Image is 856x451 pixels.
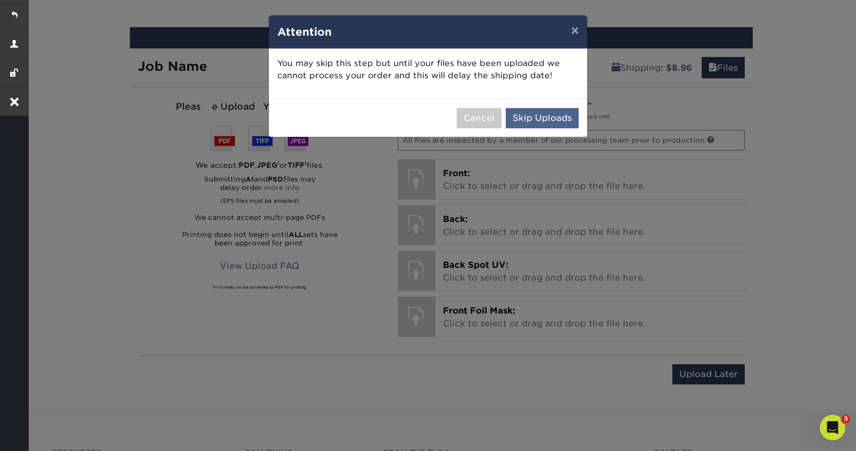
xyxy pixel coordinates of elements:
[277,58,579,82] p: You may skip this step but until your files have been uploaded we cannot process your order and t...
[563,15,587,45] button: ×
[842,415,850,423] span: 3
[277,24,579,40] h4: Attention
[506,108,579,128] button: Skip Uploads
[457,108,501,128] button: Cancel
[820,415,845,440] iframe: Intercom live chat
